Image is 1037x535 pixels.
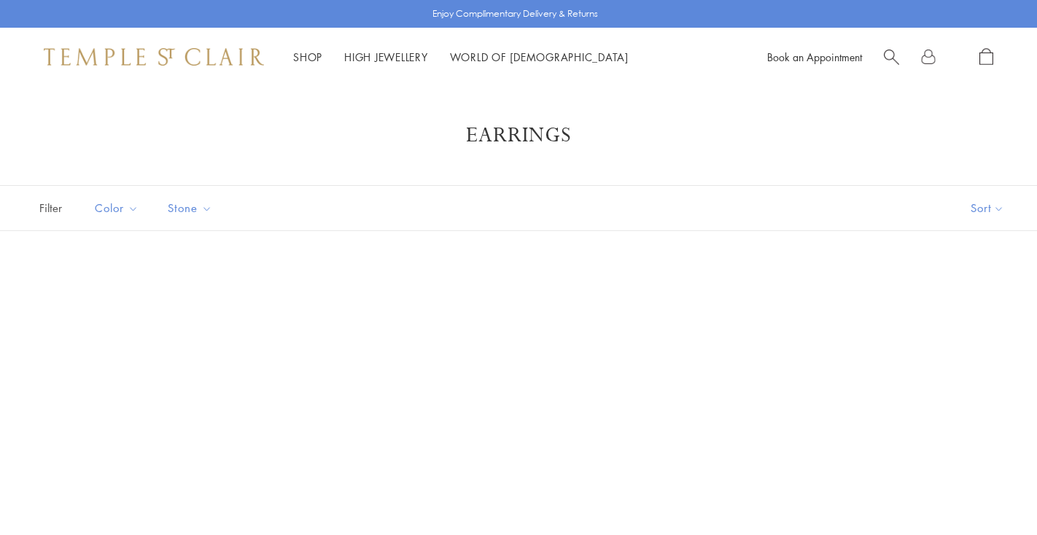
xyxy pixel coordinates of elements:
a: High JewelleryHigh Jewellery [344,50,428,64]
a: Search [884,48,899,66]
nav: Main navigation [293,48,629,66]
button: Stone [157,192,223,224]
img: Temple St. Clair [44,48,264,66]
span: Color [88,199,149,217]
a: Book an Appointment [767,50,862,64]
p: Enjoy Complimentary Delivery & Returns [432,7,598,21]
a: World of [DEMOGRAPHIC_DATA]World of [DEMOGRAPHIC_DATA] [450,50,629,64]
h1: Earrings [58,122,979,149]
button: Show sort by [938,186,1037,230]
button: Color [84,192,149,224]
a: ShopShop [293,50,322,64]
a: Open Shopping Bag [979,48,993,66]
span: Stone [160,199,223,217]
